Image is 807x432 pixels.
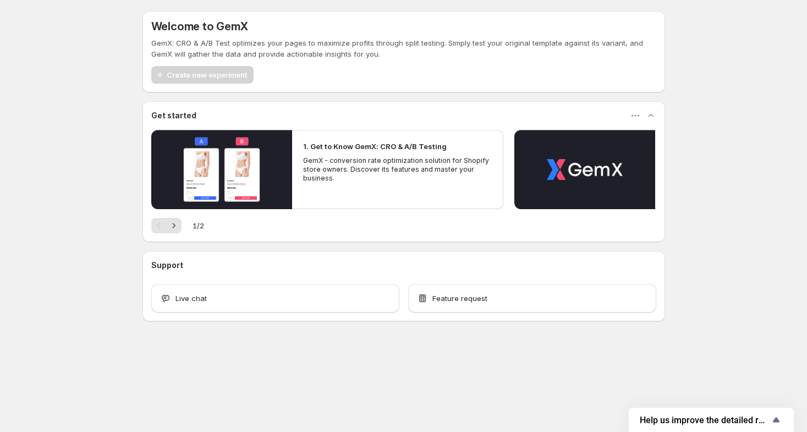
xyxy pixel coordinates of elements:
[151,110,196,121] h3: Get started
[175,293,207,304] span: Live chat
[193,220,204,231] span: 1 / 2
[640,413,783,426] button: Show survey - Help us improve the detailed report for A/B campaigns
[151,37,656,59] p: GemX: CRO & A/B Test optimizes your pages to maximize profits through split testing. Simply test ...
[151,260,183,271] h3: Support
[166,218,182,233] button: Next
[303,141,447,152] h2: 1. Get to Know GemX: CRO & A/B Testing
[640,415,770,425] span: Help us improve the detailed report for A/B campaigns
[303,156,492,183] p: GemX - conversion rate optimization solution for Shopify store owners. Discover its features and ...
[514,130,655,209] button: Play video
[151,130,292,209] button: Play video
[151,218,182,233] nav: Pagination
[432,293,487,304] span: Feature request
[151,20,248,33] h5: Welcome to GemX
